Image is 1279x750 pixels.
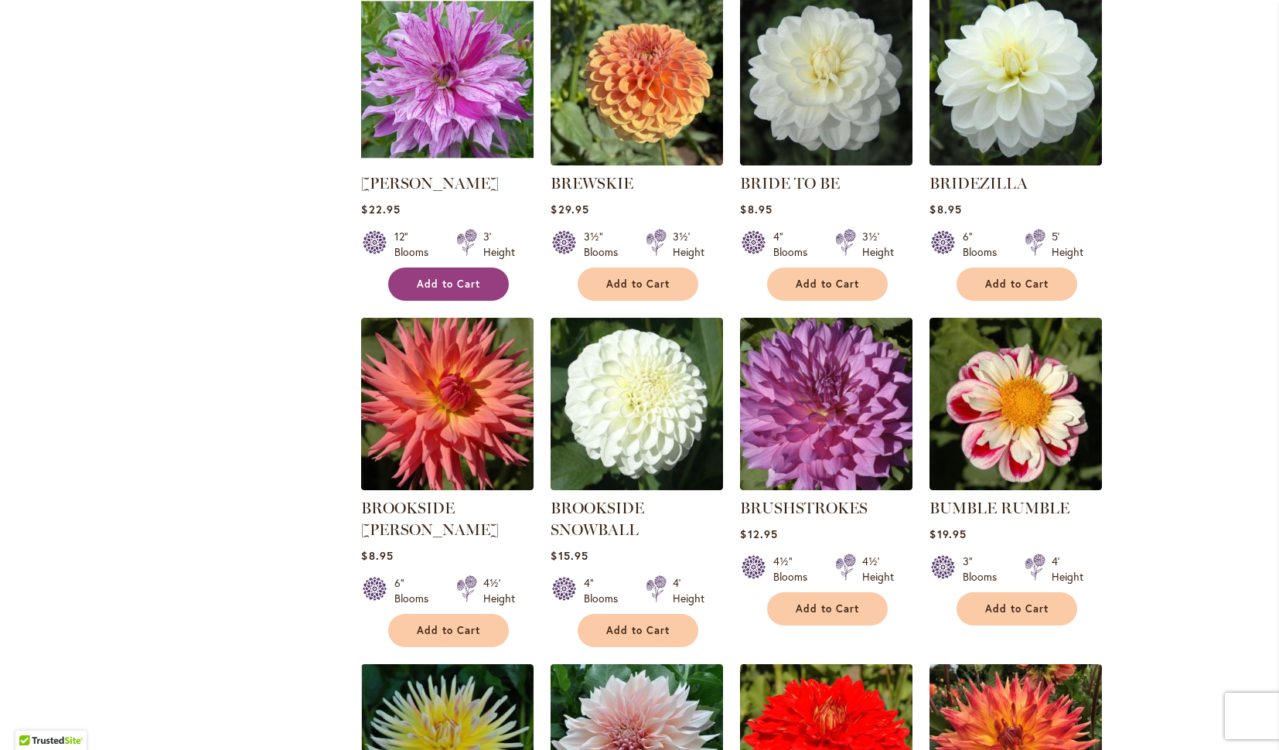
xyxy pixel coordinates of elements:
[796,602,859,615] span: Add to Cart
[673,575,704,606] div: 4' Height
[740,174,840,193] a: BRIDE TO BE
[862,229,894,260] div: 3½' Height
[394,229,438,260] div: 12" Blooms
[767,592,888,626] button: Add to Cart
[606,624,670,637] span: Add to Cart
[740,154,912,169] a: BRIDE TO BE
[361,479,534,493] a: BROOKSIDE CHERI
[740,499,868,517] a: BRUSHSTROKES
[985,278,1049,291] span: Add to Cart
[551,174,633,193] a: BREWSKIE
[578,614,698,647] button: Add to Cart
[963,229,1006,260] div: 6" Blooms
[862,554,894,585] div: 4½' Height
[361,174,499,193] a: [PERSON_NAME]
[361,318,534,490] img: BROOKSIDE CHERI
[740,527,777,541] span: $12.95
[551,499,644,539] a: BROOKSIDE SNOWBALL
[963,554,1006,585] div: 3" Blooms
[740,202,772,216] span: $8.95
[606,278,670,291] span: Add to Cart
[361,202,400,216] span: $22.95
[361,548,393,563] span: $8.95
[551,202,588,216] span: $29.95
[361,154,534,169] a: Brandon Michael
[483,229,515,260] div: 3' Height
[740,318,912,490] img: BRUSHSTROKES
[929,527,966,541] span: $19.95
[929,479,1102,493] a: BUMBLE RUMBLE
[929,174,1028,193] a: BRIDEZILLA
[584,575,627,606] div: 4" Blooms
[483,575,515,606] div: 4½' Height
[985,602,1049,615] span: Add to Cart
[929,154,1102,169] a: BRIDEZILLA
[388,268,509,301] button: Add to Cart
[957,268,1077,301] button: Add to Cart
[929,202,961,216] span: $8.95
[957,592,1077,626] button: Add to Cart
[929,318,1102,490] img: BUMBLE RUMBLE
[417,624,480,637] span: Add to Cart
[1052,229,1083,260] div: 5' Height
[417,278,480,291] span: Add to Cart
[12,695,55,738] iframe: Launch Accessibility Center
[796,278,859,291] span: Add to Cart
[578,268,698,301] button: Add to Cart
[773,554,817,585] div: 4½" Blooms
[773,229,817,260] div: 4" Blooms
[767,268,888,301] button: Add to Cart
[673,229,704,260] div: 3½' Height
[394,575,438,606] div: 6" Blooms
[361,499,499,539] a: BROOKSIDE [PERSON_NAME]
[388,614,509,647] button: Add to Cart
[1052,554,1083,585] div: 4' Height
[551,479,723,493] a: BROOKSIDE SNOWBALL
[929,499,1069,517] a: BUMBLE RUMBLE
[584,229,627,260] div: 3½" Blooms
[740,479,912,493] a: BRUSHSTROKES
[551,548,588,563] span: $15.95
[551,318,723,490] img: BROOKSIDE SNOWBALL
[551,154,723,169] a: BREWSKIE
